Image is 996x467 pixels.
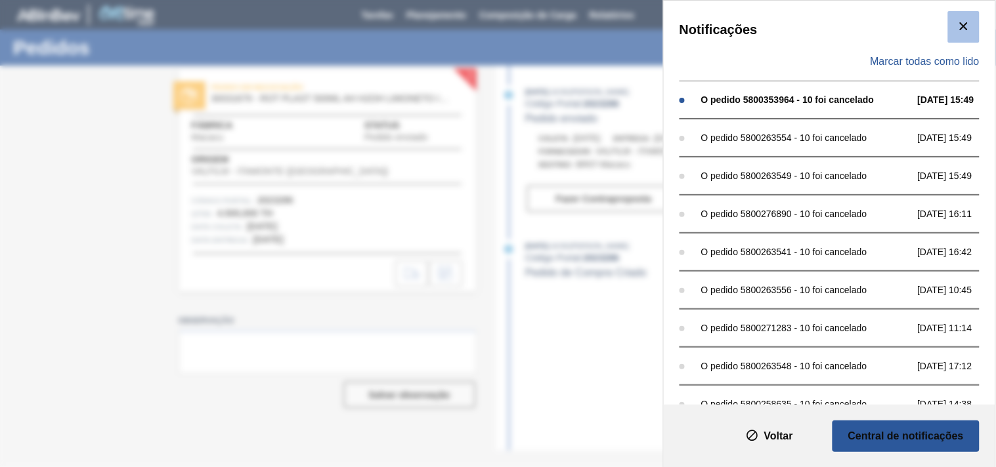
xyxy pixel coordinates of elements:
[918,399,993,409] span: [DATE] 14:38
[701,399,911,409] div: O pedido 5800258635 - 10 foi cancelado
[918,171,993,181] span: [DATE] 15:49
[701,285,911,295] div: O pedido 5800263556 - 10 foi cancelado
[701,94,911,105] div: O pedido 5800353964 - 10 foi cancelado
[918,94,993,105] span: [DATE] 15:49
[871,56,980,68] span: Marcar todas como lido
[701,323,911,333] div: O pedido 5800271283 - 10 foi cancelado
[918,361,993,371] span: [DATE] 17:12
[918,285,993,295] span: [DATE] 10:45
[701,171,911,181] div: O pedido 5800263549 - 10 foi cancelado
[701,247,911,257] div: O pedido 5800263541 - 10 foi cancelado
[918,209,993,219] span: [DATE] 16:11
[701,361,911,371] div: O pedido 5800263548 - 10 foi cancelado
[918,132,993,143] span: [DATE] 15:49
[701,209,911,219] div: O pedido 5800276890 - 10 foi cancelado
[918,247,993,257] span: [DATE] 16:42
[701,132,911,143] div: O pedido 5800263554 - 10 foi cancelado
[918,323,993,333] span: [DATE] 11:14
